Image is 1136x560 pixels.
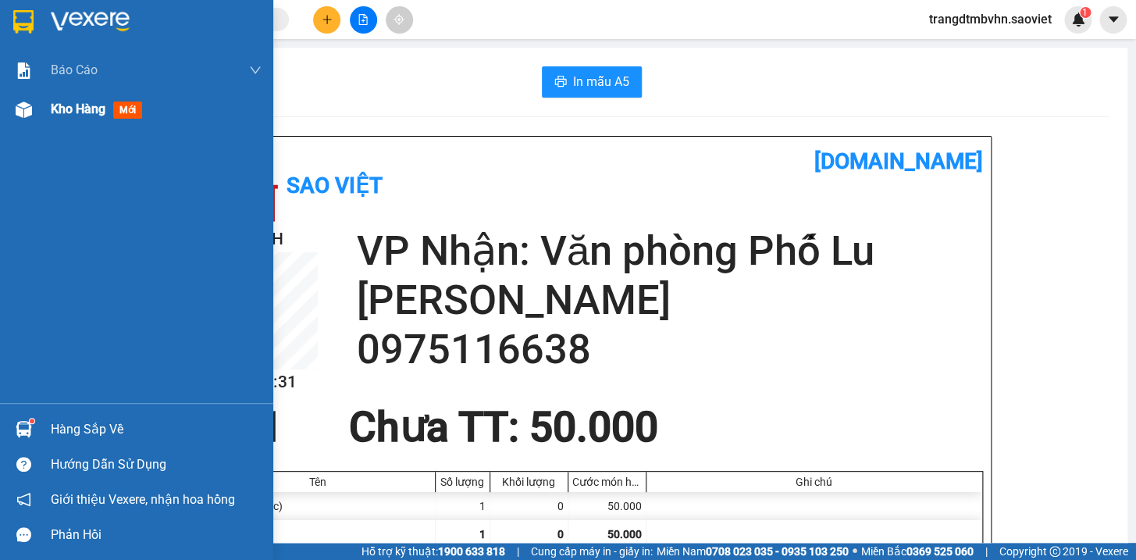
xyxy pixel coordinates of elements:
strong: 0369 525 060 [906,545,974,558]
span: ⚪️ [853,548,857,555]
b: Sao Việt [287,173,383,198]
sup: 1 [1080,7,1091,18]
button: plus [313,6,340,34]
h2: VP Nhận: Văn phòng Phố Lu [357,226,983,276]
h2: 0975116638 [357,325,983,374]
span: down [249,64,262,77]
div: Chưa TT : 50.000 [340,404,668,451]
span: message [16,527,31,542]
strong: 0708 023 035 - 0935 103 250 [706,545,849,558]
span: Miền Bắc [861,543,974,560]
img: logo.jpg [9,12,87,91]
span: 1 [1082,7,1088,18]
span: copyright [1049,546,1060,557]
sup: 1 [30,419,34,423]
span: Miền Nam [657,543,849,560]
span: question-circle [16,457,31,472]
b: Sao Việt [94,37,191,62]
h2: VP Nhận: VP Hàng LC [82,91,377,189]
button: file-add [350,6,377,34]
button: aim [386,6,413,34]
div: Hàng sắp về [51,418,262,441]
span: plus [322,14,333,25]
img: warehouse-icon [16,421,32,437]
span: Báo cáo [51,60,98,80]
span: trangdtmbvhn.saoviet [917,9,1064,29]
span: printer [554,75,567,90]
span: 50.000 [607,528,642,540]
div: Cước món hàng [572,476,642,488]
span: In mẫu A5 [573,72,629,91]
span: mới [113,102,142,119]
div: Số lượng [440,476,486,488]
div: Ghi chú [650,476,978,488]
span: Hỗ trợ kỹ thuật: [361,543,505,560]
img: logo-vxr [13,10,34,34]
div: 1 [436,492,490,520]
img: warehouse-icon [16,102,32,118]
strong: 1900 633 818 [438,545,505,558]
span: Cung cấp máy in - giấy in: [531,543,653,560]
span: 1 [479,528,486,540]
span: notification [16,492,31,507]
span: | [517,543,519,560]
button: caret-down [1099,6,1127,34]
img: solution-icon [16,62,32,79]
div: Hướng dẫn sử dụng [51,453,262,476]
span: aim [394,14,404,25]
div: 0 [490,492,568,520]
div: Phản hồi [51,523,262,547]
h2: [PERSON_NAME] [357,276,983,325]
b: [DOMAIN_NAME] [208,12,377,38]
div: 50.000 [568,492,646,520]
button: printerIn mẫu A5 [542,66,642,98]
div: pb trắng (Khác) [201,492,436,520]
span: 0 [557,528,564,540]
span: caret-down [1106,12,1120,27]
span: Giới thiệu Vexere, nhận hoa hồng [51,490,235,509]
span: Kho hàng [51,102,105,116]
b: [DOMAIN_NAME] [814,148,983,174]
div: Tên [205,476,431,488]
div: Khối lượng [494,476,564,488]
span: | [985,543,988,560]
span: file-add [358,14,369,25]
img: icon-new-feature [1071,12,1085,27]
h2: B3J26EJ9 [9,91,126,116]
